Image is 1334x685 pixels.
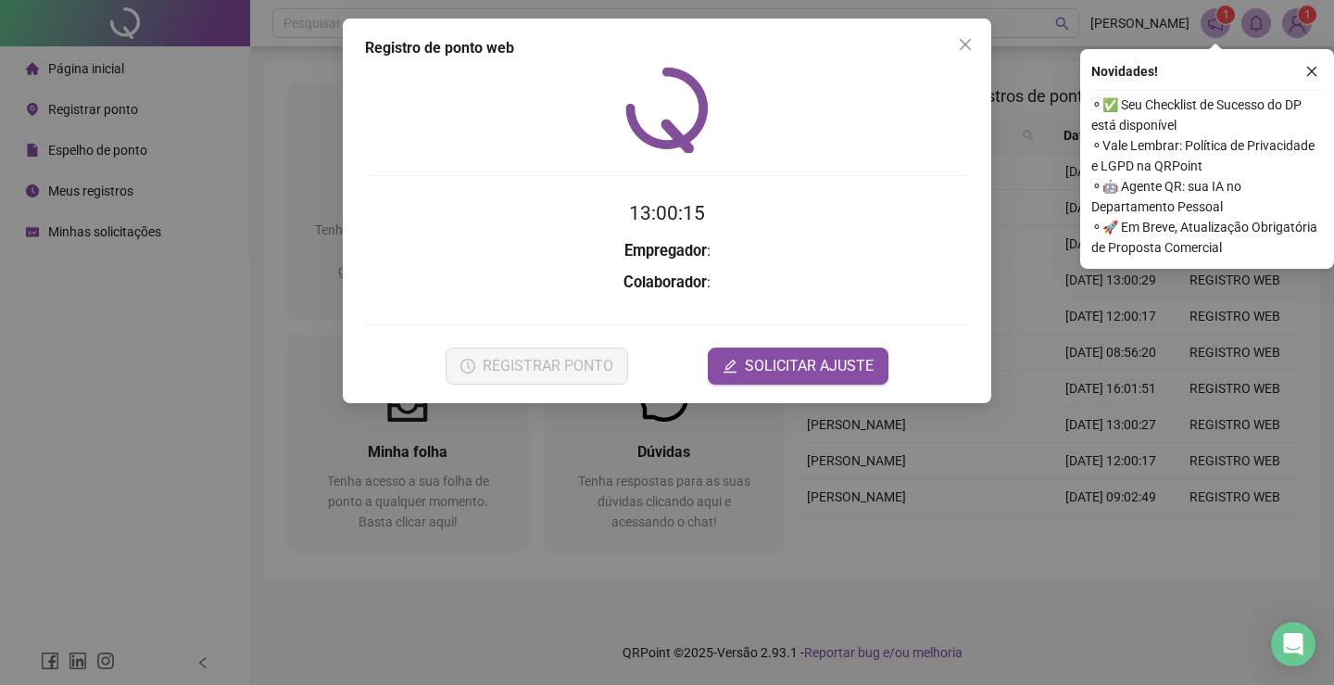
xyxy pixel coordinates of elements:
span: ⚬ 🤖 Agente QR: sua IA no Departamento Pessoal [1091,176,1323,217]
span: ⚬ 🚀 Em Breve, Atualização Obrigatória de Proposta Comercial [1091,217,1323,258]
span: close [1305,65,1318,78]
time: 13:00:15 [629,202,705,224]
span: ⚬ Vale Lembrar: Política de Privacidade e LGPD na QRPoint [1091,135,1323,176]
h3: : [365,239,969,263]
div: Open Intercom Messenger [1271,622,1315,666]
button: REGISTRAR PONTO [446,348,628,385]
span: SOLICITAR AJUSTE [745,355,874,377]
img: QRPoint [625,67,709,153]
button: Close [950,30,980,59]
span: close [958,37,973,52]
span: edit [723,359,737,374]
strong: Empregador [624,242,707,260]
button: editSOLICITAR AJUSTE [708,348,888,385]
strong: Colaborador [623,273,707,291]
span: ⚬ ✅ Seu Checklist de Sucesso do DP está disponível [1091,95,1323,135]
div: Registro de ponto web [365,37,969,59]
span: Novidades ! [1091,61,1158,82]
h3: : [365,271,969,295]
